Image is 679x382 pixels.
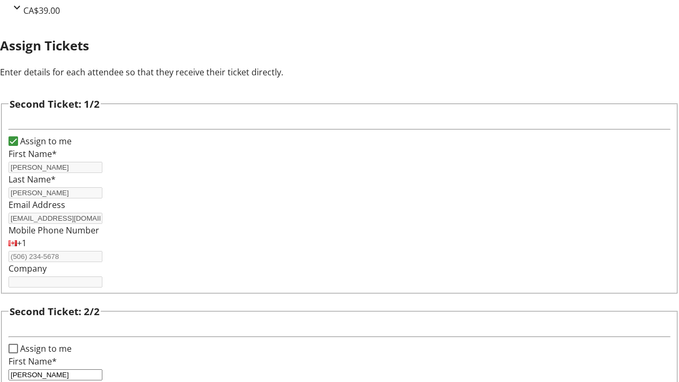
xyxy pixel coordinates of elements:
[8,199,65,211] label: Email Address
[8,355,57,367] label: First Name*
[8,173,56,185] label: Last Name*
[18,135,72,147] label: Assign to me
[8,224,99,236] label: Mobile Phone Number
[8,251,102,262] input: (506) 234-5678
[10,97,100,111] h3: Second Ticket: 1/2
[10,304,100,319] h3: Second Ticket: 2/2
[18,342,72,355] label: Assign to me
[8,263,47,274] label: Company
[23,5,60,16] span: CA$39.00
[8,148,57,160] label: First Name*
